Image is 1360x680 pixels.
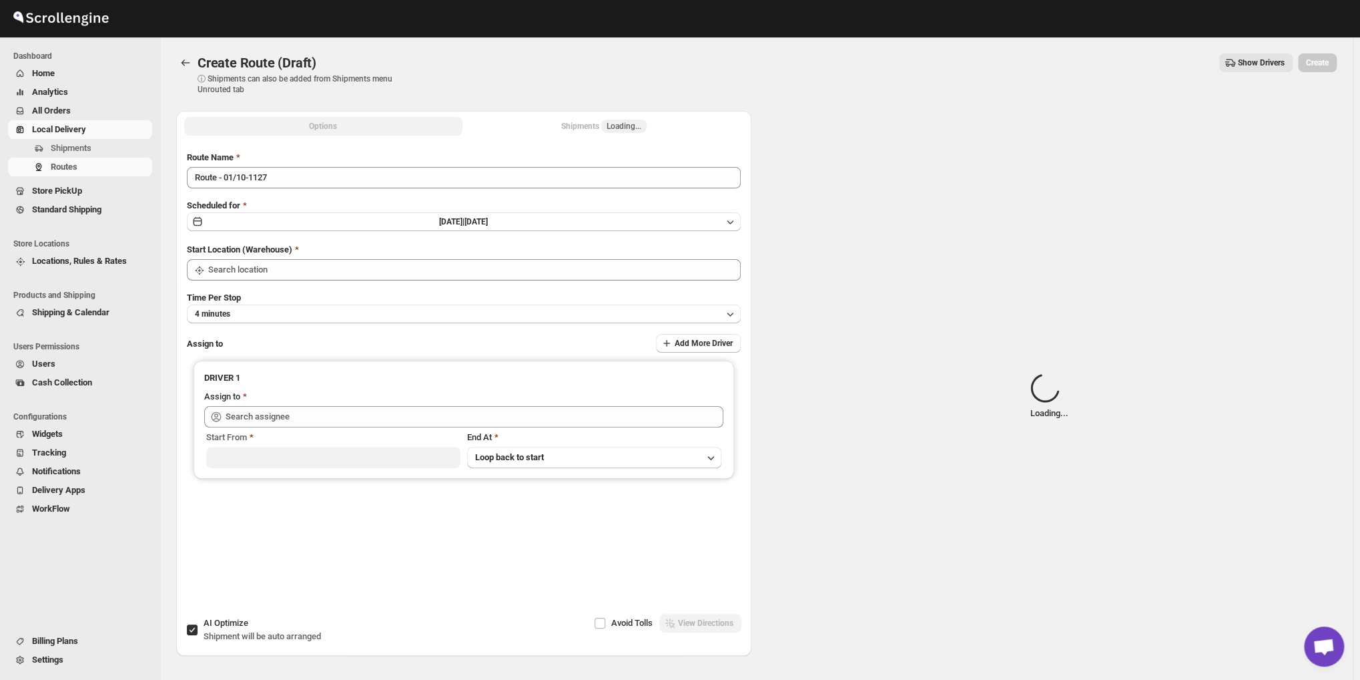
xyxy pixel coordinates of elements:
span: Avoid Tolls [611,618,653,628]
span: Tracking [32,448,66,458]
button: Widgets [8,425,152,444]
button: Selected Shipments [465,117,743,136]
button: Routes [176,53,195,72]
span: WorkFlow [32,504,70,514]
span: Shipping & Calendar [32,307,109,317]
span: Standard Shipping [32,204,101,214]
span: Loop back to start [475,452,544,462]
button: Shipping & Calendar [8,303,152,322]
span: Billing Plans [32,636,78,646]
input: Search assignee [226,406,723,428]
div: Open chat [1304,627,1344,667]
button: [DATE]|[DATE] [187,212,741,231]
h3: DRIVER 1 [204,371,723,385]
div: Assign to [204,390,240,403]
span: Delivery Apps [32,485,85,495]
span: [DATE] | [439,217,464,226]
span: Create Route (Draft) [198,55,316,71]
span: Notifications [32,466,81,476]
button: 4 minutes [187,305,741,323]
span: Analytics [32,87,68,97]
div: End At [467,431,721,444]
div: Loading... [1030,373,1068,420]
button: All Orders [8,102,152,120]
button: Tracking [8,444,152,462]
span: Store Locations [13,238,153,249]
button: Add More Driver [656,334,741,353]
span: AI Optimize [204,618,248,628]
button: Show Drivers [1219,53,1293,72]
button: Analytics [8,83,152,102]
span: Shipments [51,143,91,153]
div: Shipments [561,120,647,133]
span: Assign to [187,339,223,349]
span: All Orders [32,106,71,116]
p: ⓘ Shipments can also be added from Shipments menu Unrouted tab [198,73,408,95]
span: Configurations [13,411,153,422]
span: Users Permissions [13,341,153,352]
span: Scheduled for [187,200,240,210]
span: Widgets [32,429,63,439]
span: Options [309,121,337,132]
input: Search location [208,259,741,281]
span: Time Per Stop [187,293,241,303]
span: Route Name [187,152,234,162]
input: Eg: Bengaluru Route [187,167,741,188]
span: Routes [51,162,77,172]
button: Home [8,64,152,83]
button: Delivery Apps [8,481,152,500]
span: Add More Driver [675,338,733,349]
button: WorkFlow [8,500,152,518]
button: All Route Options [184,117,462,136]
span: Local Delivery [32,124,86,134]
span: Start Location (Warehouse) [187,244,292,254]
span: Products and Shipping [13,290,153,301]
button: Locations, Rules & Rates [8,252,152,271]
button: Users [8,355,152,373]
div: All Route Options [176,140,751,584]
span: Users [32,359,55,369]
span: Cash Collection [32,377,92,387]
button: Loop back to start [467,447,721,468]
span: Store PickUp [32,186,82,196]
button: Cash Collection [8,373,152,392]
span: Locations, Rules & Rates [32,256,127,266]
span: 4 minutes [195,309,230,319]
button: Notifications [8,462,152,481]
span: Settings [32,655,63,665]
span: Show Drivers [1238,57,1285,68]
button: Routes [8,158,152,176]
span: Loading... [607,121,641,132]
span: [DATE] [464,217,488,226]
span: Home [32,68,55,78]
span: Start From [206,432,247,442]
button: Shipments [8,139,152,158]
span: Dashboard [13,51,153,61]
button: Settings [8,651,152,669]
button: Billing Plans [8,632,152,651]
span: Shipment will be auto arranged [204,631,321,641]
